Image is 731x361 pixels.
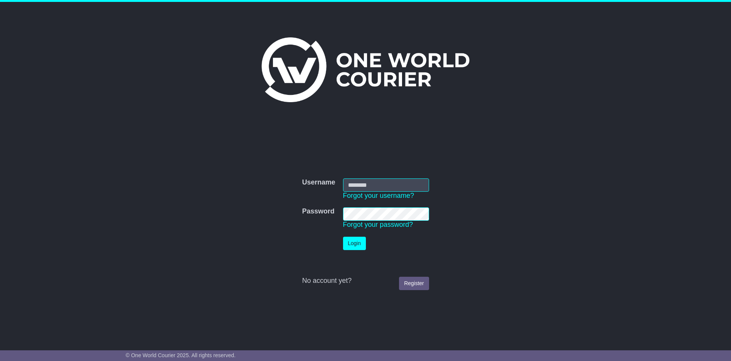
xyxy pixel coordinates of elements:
label: Username [302,178,335,187]
button: Login [343,237,366,250]
span: © One World Courier 2025. All rights reserved. [126,352,236,358]
img: One World [262,37,469,102]
a: Forgot your password? [343,221,413,228]
div: No account yet? [302,277,429,285]
a: Forgot your username? [343,192,414,199]
a: Register [399,277,429,290]
label: Password [302,207,334,216]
